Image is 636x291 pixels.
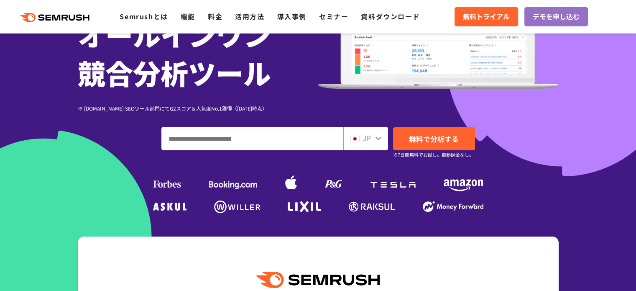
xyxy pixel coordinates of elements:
a: 料金 [208,11,222,21]
span: 無料トライアル [463,11,510,22]
a: 活用方法 [235,11,264,21]
a: Semrushとは [120,11,168,21]
a: デモを申し込む [524,7,588,26]
small: ※7日間無料でお試し。自動課金なし。 [393,151,474,159]
h1: オールインワン 競合分析ツール [78,15,318,92]
span: JP [363,133,371,143]
a: 資料ダウンロード [361,11,420,21]
a: 機能 [181,11,195,21]
a: 無料で分析する [393,127,475,150]
a: セミナー [319,11,348,21]
img: Semrush [256,272,379,288]
span: 無料で分析する [409,134,459,144]
a: 導入事例 [277,11,307,21]
div: ※ [DOMAIN_NAME] SEOツール部門にてG2スコア＆人気度No.1獲得（[DATE]時点） [78,104,318,112]
a: 無料トライアル [455,7,518,26]
span: デモを申し込む [533,11,580,22]
input: ドメイン、キーワードまたはURLを入力してください [162,127,343,150]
